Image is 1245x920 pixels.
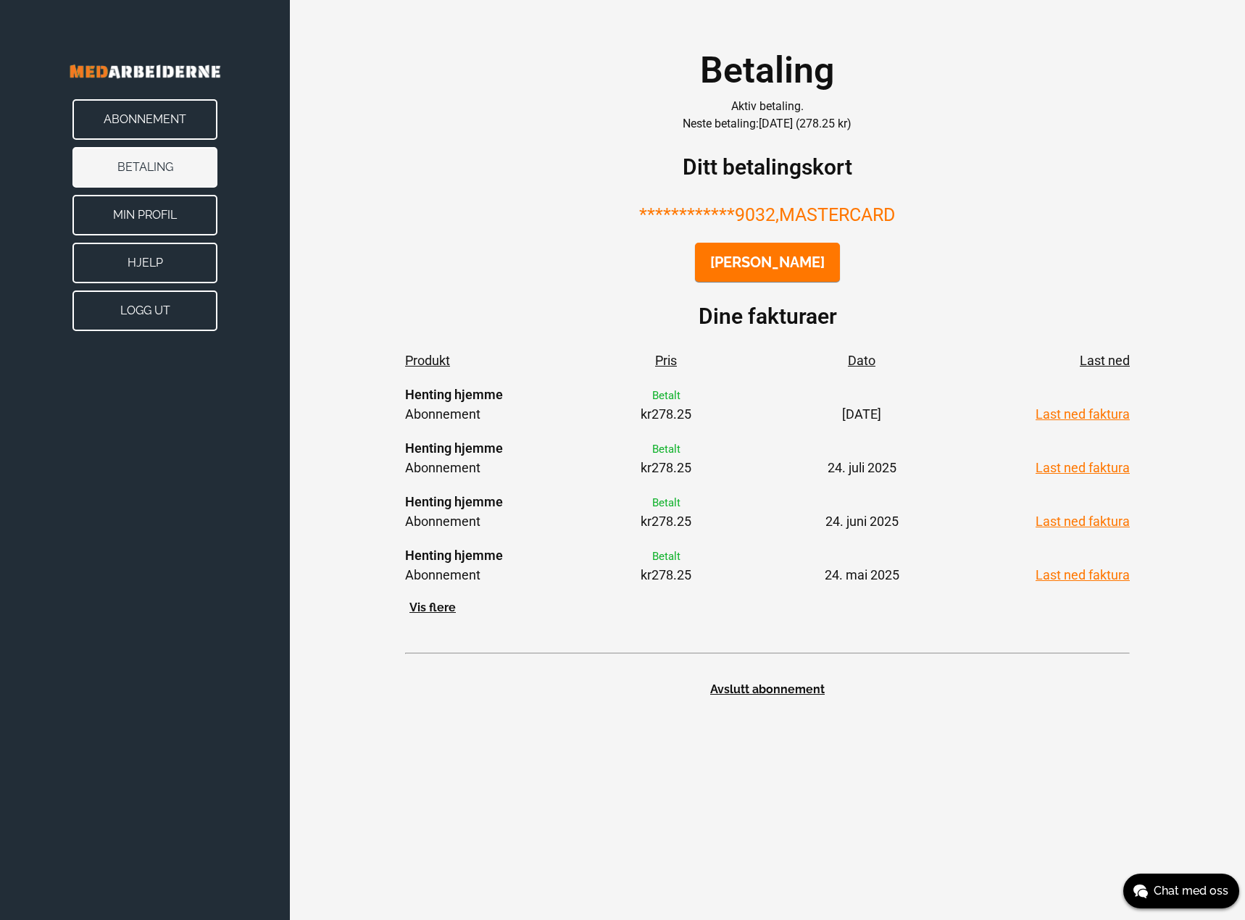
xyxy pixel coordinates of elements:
[405,682,1130,697] button: Avslutt abonnement
[1036,406,1130,422] a: Last ned faktura
[72,147,217,188] button: Betaling
[1123,874,1239,908] button: Chat med oss
[652,496,680,509] span: Betalt
[1154,882,1228,900] span: Chat med oss
[818,438,905,477] div: 24. juli 2025
[1021,351,1130,370] span: Last ned
[72,99,217,140] button: Abonnement
[683,99,851,130] span: Aktiv betaling. Neste betaling: [DATE] (278.25 kr)
[405,387,503,402] strong: Henting hjemme
[683,151,852,183] h2: Ditt betalingskort
[29,43,261,99] img: Banner
[405,548,503,563] strong: Henting hjemme
[630,492,702,531] div: kr 278.25
[1036,567,1130,582] a: Last ned faktura
[699,300,837,333] h2: Dine fakturaer
[630,351,702,370] span: Pris
[405,440,503,456] strong: Henting hjemme
[652,443,680,456] span: Betalt
[405,545,514,585] div: Abonnement
[652,389,680,402] span: Betalt
[1036,514,1130,529] a: Last ned faktura
[72,243,217,283] button: Hjelp
[818,385,905,424] div: [DATE]
[1036,460,1130,475] a: Last ned faktura
[818,545,905,585] div: 24. mai 2025
[405,492,514,531] div: Abonnement
[652,550,680,563] span: Betalt
[405,600,460,615] button: Vis flere
[695,243,840,282] button: [PERSON_NAME]
[405,438,514,477] div: Abonnement
[405,494,503,509] strong: Henting hjemme
[72,290,217,331] button: Logg ut
[630,438,702,477] div: kr 278.25
[700,43,834,98] h1: Betaling
[405,351,514,370] span: Produkt
[405,385,514,424] div: Abonnement
[630,385,702,424] div: kr 278.25
[818,351,905,370] span: Dato
[818,492,905,531] div: 24. juni 2025
[630,545,702,585] div: kr 278.25
[72,195,217,235] button: Min Profil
